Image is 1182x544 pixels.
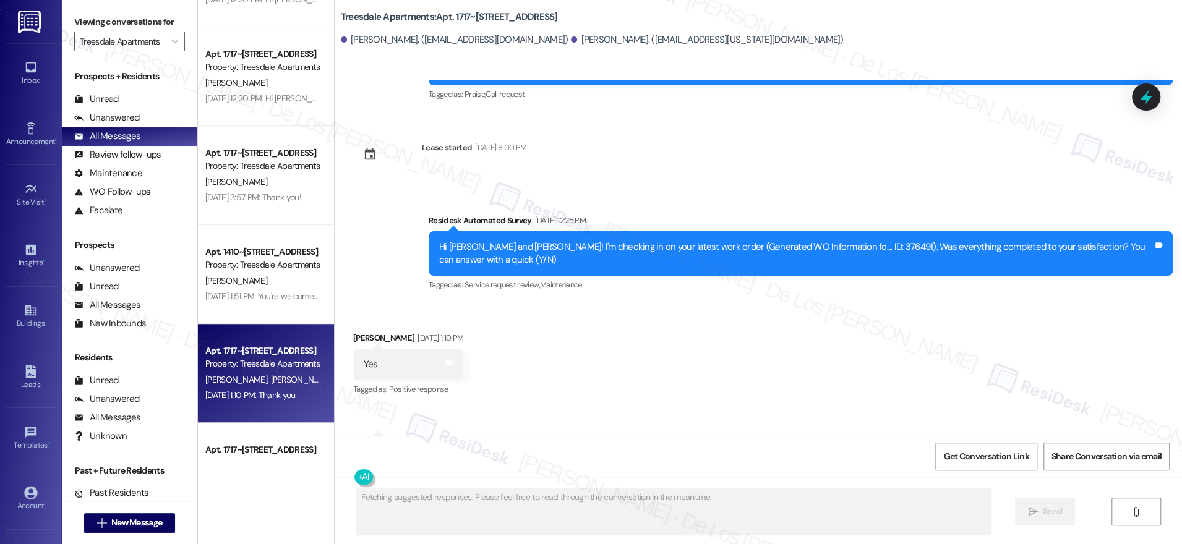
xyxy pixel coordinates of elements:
a: Inbox [6,57,56,90]
div: Review follow-ups [74,148,161,161]
img: ResiDesk Logo [18,11,43,33]
span: Call request [486,89,525,100]
span: • [43,257,45,265]
div: [DATE] 3:57 PM: Thank you! [205,192,301,203]
div: [PERSON_NAME] [353,331,463,349]
a: Site Visit • [6,179,56,212]
span: Get Conversation Link [943,450,1029,463]
div: Past Residents [74,487,149,499]
i:  [171,36,178,46]
button: Send [1015,498,1075,525]
button: Get Conversation Link [935,443,1037,470]
div: Unread [74,374,119,387]
span: Share Conversation via email [1051,450,1162,463]
a: Account [6,482,56,516]
div: New Inbounds [74,317,146,330]
div: Unanswered [74,111,140,124]
div: Tagged as: [429,276,1173,294]
span: Service request review , [465,279,540,290]
button: Share Conversation via email [1043,443,1170,470]
div: Maintenance [74,167,142,180]
a: Buildings [6,300,56,333]
div: [DATE] 1:10 PM [414,331,463,344]
div: Yes [364,358,378,371]
span: [PERSON_NAME] [205,176,267,187]
textarea: Fetching suggested responses. Please feel free to read through the conversation in the meantime. [356,488,991,535]
a: Templates • [6,422,56,455]
div: Escalate [74,204,122,217]
div: Tagged as: [353,380,463,398]
i:  [1131,507,1141,517]
div: [PERSON_NAME]. ([EMAIL_ADDRESS][DOMAIN_NAME]) [341,33,568,46]
div: Apt. 1410~[STREET_ADDRESS] [205,245,320,258]
label: Viewing conversations for [74,12,185,32]
div: Residents [62,351,197,364]
i:  [1028,507,1037,517]
span: Send [1043,505,1062,518]
span: [PERSON_NAME] [205,77,267,88]
div: Unanswered [74,393,140,406]
a: Insights • [6,239,56,273]
div: Prospects + Residents [62,70,197,83]
b: Treesdale Apartments: Apt. 1717~[STREET_ADDRESS] [341,11,558,23]
input: All communities [80,32,165,51]
button: New Message [84,513,176,533]
span: Positive response [389,384,448,394]
div: [DATE] 8:00 PM [472,141,526,154]
div: [PERSON_NAME]. ([EMAIL_ADDRESS][US_STATE][DOMAIN_NAME]) [571,33,843,46]
div: Property: Treesdale Apartments [205,357,320,370]
div: Tagged as: [429,85,1173,103]
div: Unread [74,280,119,293]
div: Lease started [422,141,473,154]
span: [PERSON_NAME] [205,275,267,286]
div: [DATE] 12:25 PM [532,214,586,227]
div: Apt. 1717~[STREET_ADDRESS] [205,147,320,159]
div: Residesk Automated Survey [429,214,1173,231]
div: [DATE] 1:10 PM: Thank you [205,389,296,401]
span: [PERSON_NAME] [205,374,271,385]
div: Hi [PERSON_NAME] and [PERSON_NAME]! I'm checking in on your latest work order (Generated WO Infor... [439,240,1153,267]
div: Apt. 1717~[STREET_ADDRESS] [205,48,320,61]
span: [PERSON_NAME] [270,374,332,385]
span: • [45,196,46,205]
div: Prospects [62,239,197,252]
div: [DATE] 12:20 PM: Hi [PERSON_NAME]! I'm checking in on your latest work order (Generated WO Inform... [205,93,944,104]
span: • [55,135,57,144]
div: [DATE] 1:51 PM: You're welcome! :) [205,291,322,302]
span: • [48,439,49,448]
span: Praise , [465,89,486,100]
div: All Messages [74,299,140,312]
div: Unknown [74,430,127,443]
div: Past + Future Residents [62,464,197,477]
div: Unanswered [74,261,140,274]
i:  [97,518,106,528]
div: Apt. 1717~[STREET_ADDRESS] [205,443,320,456]
div: All Messages [74,411,140,424]
div: All Messages [74,130,140,143]
div: Apt. 1717~[STREET_ADDRESS] [205,344,320,357]
span: Maintenance [540,279,582,290]
div: Property: Treesdale Apartments [205,61,320,74]
div: Property: Treesdale Apartments [205,258,320,271]
a: Leads [6,361,56,394]
div: Unread [74,93,119,106]
span: New Message [111,516,162,529]
div: WO Follow-ups [74,185,150,198]
div: Property: Treesdale Apartments [205,159,320,172]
